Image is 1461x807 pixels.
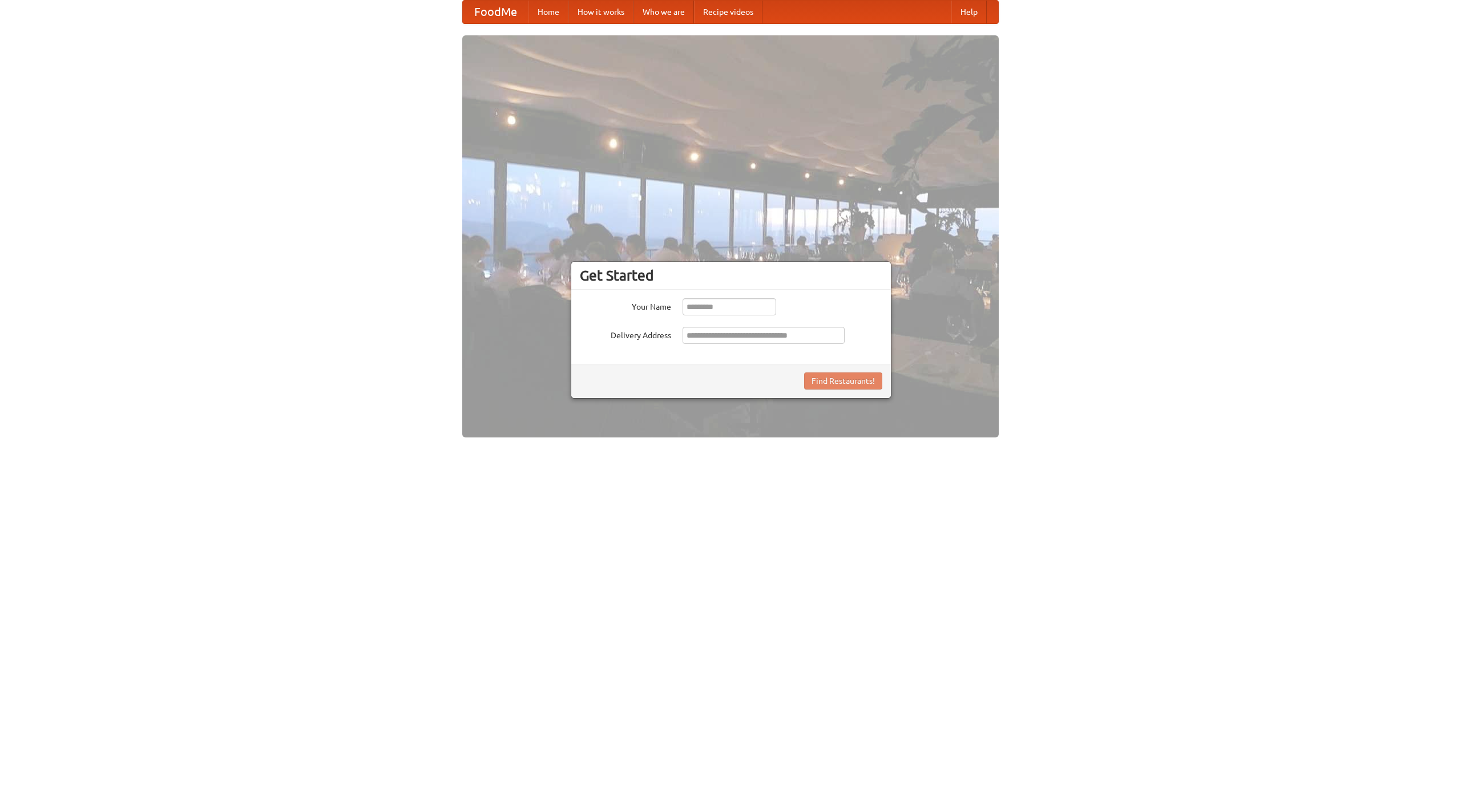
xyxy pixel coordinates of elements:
label: Your Name [580,298,671,313]
a: How it works [568,1,633,23]
a: Recipe videos [694,1,762,23]
a: FoodMe [463,1,528,23]
button: Find Restaurants! [804,372,882,390]
label: Delivery Address [580,327,671,341]
a: Who we are [633,1,694,23]
a: Home [528,1,568,23]
a: Help [951,1,987,23]
h3: Get Started [580,267,882,284]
